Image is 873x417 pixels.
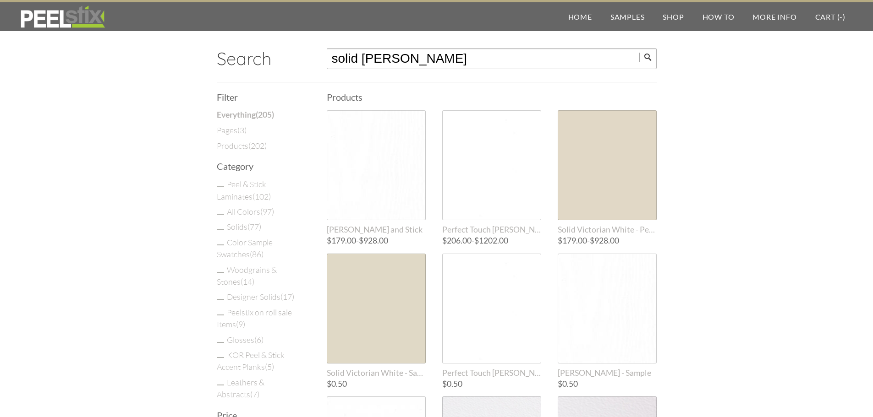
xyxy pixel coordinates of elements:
span: 9 [238,319,243,329]
span: Perfect Touch Matte White - Peel and Stick [442,225,541,234]
span: $928.00 [359,236,388,245]
span: $0.50 [327,379,347,389]
a: [PERSON_NAME] - Sample [558,254,657,378]
img: REFACE SUPPLIES [18,5,107,28]
a: Peelstix on roll sale Items [217,307,292,329]
a: [PERSON_NAME] and Stick [327,110,426,234]
span: $206.00 [442,236,472,245]
a: Samples [601,2,654,31]
span: 17 [283,292,292,302]
span: 202 [251,141,264,151]
a: Peel & Stick Laminates [217,179,271,201]
input: Glosses(6) [217,342,224,343]
a: Leathers & Abstracts [217,377,264,399]
span: ( ) [241,276,254,287]
input: Peel & Stick Laminates(102) [217,186,224,187]
a: Color Sample Swatches [217,237,273,259]
a: All Colors [227,206,274,217]
span: $1202.00 [474,236,508,245]
span: ( ) [250,389,259,399]
a: Solid Victorian White - Peel and Stick [558,110,657,234]
span: ( ) [280,292,294,302]
span: $179.00 [327,236,356,245]
input: KOR Peel & Stick Accent Planks(5) [217,357,224,358]
span: $0.50 [558,379,578,389]
span: 102 [255,191,269,201]
a: More Info [743,2,806,31]
span: ( ) [237,125,247,135]
a: Home [559,2,601,31]
span: Matte Ash White - Sample [558,368,657,378]
input: Woodgrains & Stones(14) [217,272,224,273]
h2: Search [217,48,305,69]
span: - [840,12,843,21]
span: ( ) [265,362,274,372]
span: 14 [243,276,252,287]
a: Perfect Touch [PERSON_NAME] - Sample [442,254,541,378]
a: Everything(205) [217,109,274,121]
span: Solid Victorian White - Peel and Stick [558,225,657,234]
h3: Category [217,162,305,171]
a: Solids [227,222,261,232]
span: 205 [258,110,272,119]
span: ( ) [236,319,245,329]
input: Leathers & Abstracts(7) [217,385,224,385]
span: Matte Ash White - Peel and Stick [327,225,426,234]
a: Designer Solids [227,292,294,302]
a: KOR Peel & Stick Accent Planks [217,350,285,372]
span: 6 [257,335,261,345]
a: Cart (-) [806,2,855,31]
span: $0.50 [442,379,462,389]
span: ( ) [256,110,274,119]
span: Solid Victorian White - Sample [327,368,426,378]
h3: Filter [217,92,305,102]
input: Color Sample Swatches(86) [217,244,224,245]
input: All Colors(97) [217,214,224,215]
span: $179.00 [558,236,587,245]
span: ( ) [254,335,264,345]
a: How To [693,2,744,31]
a: Perfect Touch [PERSON_NAME] and Stick [442,110,541,234]
span: $928.00 [590,236,619,245]
a: Pages(3) [217,124,247,136]
span: - [442,237,541,245]
span: 3 [240,125,244,135]
span: ( ) [253,191,271,201]
span: Perfect Touch Matte White - Sample [442,368,541,378]
input: Peelstix on roll sale Items(9) [217,314,224,315]
span: ( ) [247,222,261,232]
span: - [327,237,426,245]
span: ( ) [248,141,267,151]
a: Solid Victorian White - Sample [327,254,426,378]
a: Glosses [227,335,264,345]
a: Shop [653,2,693,31]
span: 5 [267,362,272,372]
span: 7 [253,389,257,399]
input: Designer Solids(17) [217,299,224,300]
h3: Products [327,92,657,102]
a: Products(202) [217,140,267,152]
span: 86 [252,249,261,259]
input: Submit [639,53,657,62]
span: - [558,237,657,245]
span: ( ) [250,249,264,259]
span: 77 [250,222,259,232]
span: ( ) [260,206,274,217]
span: 97 [263,206,272,217]
input: Solids(77) [217,229,224,230]
a: Woodgrains & Stones [217,265,277,287]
